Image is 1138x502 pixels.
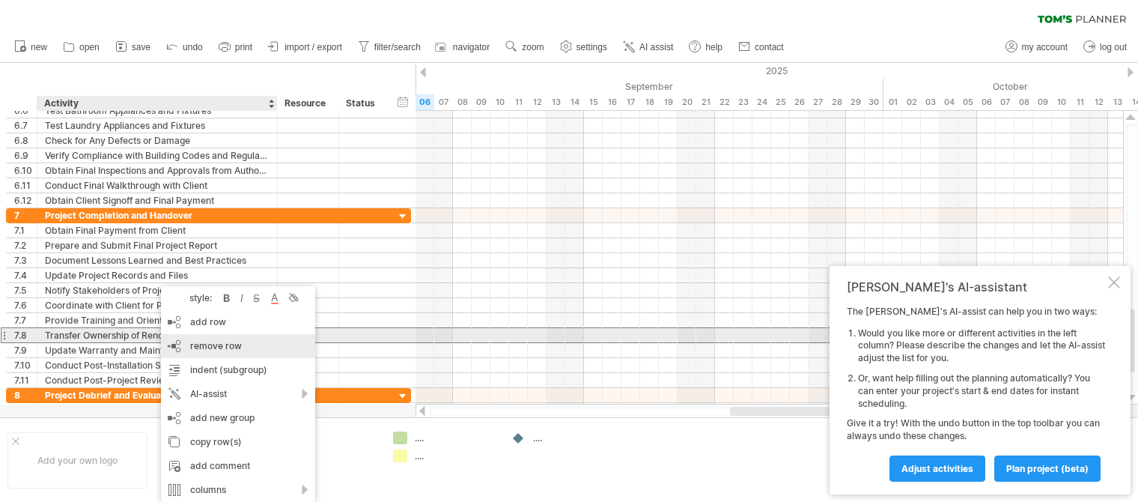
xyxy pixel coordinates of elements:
[45,298,270,312] div: Coordinate with Client for Post-Project Support
[1071,94,1089,110] div: Saturday, 11 October 2025
[14,388,37,402] div: 8
[14,133,37,148] div: 6.8
[858,327,1105,365] li: Would you like more or different activities in the left column? Please describe the changes and l...
[14,223,37,238] div: 7.1
[45,253,270,267] div: Document Lessons Learned and Best Practices
[678,94,696,110] div: Saturday, 20 September 2025
[79,42,100,52] span: open
[45,373,270,387] div: Conduct Post-Project Review and Evaluation
[14,313,37,327] div: 7.7
[14,298,37,312] div: 7.6
[883,94,902,110] div: Wednesday, 1 October 2025
[416,94,434,110] div: Saturday, 6 September 2025
[639,42,673,52] span: AI assist
[14,328,37,342] div: 7.8
[14,268,37,282] div: 7.4
[734,37,788,57] a: contact
[865,94,883,110] div: Tuesday, 30 September 2025
[533,432,615,444] div: ....
[45,148,270,163] div: Verify Compliance with Building Codes and Regulations
[490,94,509,110] div: Wednesday, 10 September 2025
[902,94,921,110] div: Thursday, 2 October 2025
[284,96,330,111] div: Resource
[434,94,453,110] div: Sunday, 7 September 2025
[14,148,37,163] div: 6.9
[167,292,219,303] div: style:
[522,42,544,52] span: zoom
[502,37,548,57] a: zoom
[45,238,270,252] div: Prepare and Submit Final Project Report
[415,450,496,462] div: ....
[565,94,584,110] div: Sunday, 14 September 2025
[374,42,421,52] span: filter/search
[14,178,37,193] div: 6.11
[45,118,270,133] div: Test Laundry Appliances and Fixtures
[1002,37,1072,57] a: my account
[7,432,147,489] div: Add your own logo
[734,94,752,110] div: Tuesday, 23 September 2025
[696,94,715,110] div: Sunday, 21 September 2025
[958,94,977,110] div: Sunday, 5 October 2025
[59,37,104,57] a: open
[827,94,846,110] div: Sunday, 28 September 2025
[1033,94,1052,110] div: Thursday, 9 October 2025
[45,283,270,297] div: Notify Stakeholders of Project Completion
[31,42,47,52] span: new
[847,306,1105,481] div: The [PERSON_NAME]'s AI-assist can help you in two ways: Give it a try! With the undo button in th...
[809,94,827,110] div: Saturday, 27 September 2025
[901,463,973,474] span: Adjust activities
[284,42,342,52] span: import / export
[846,94,865,110] div: Monday, 29 September 2025
[940,94,958,110] div: Saturday, 4 October 2025
[1080,37,1131,57] a: log out
[45,313,270,327] div: Provide Training and Orientation to Client
[755,42,784,52] span: contact
[45,193,270,208] div: Obtain Client Signoff and Final Payment
[1014,94,1033,110] div: Wednesday, 8 October 2025
[705,42,722,52] span: help
[1100,42,1127,52] span: log out
[14,163,37,178] div: 6.10
[45,358,270,372] div: Conduct Post-Installation Support Check-In
[847,279,1105,294] div: [PERSON_NAME]'s AI-assistant
[161,358,315,382] div: indent (subgroup)
[322,79,883,94] div: September 2025
[996,94,1014,110] div: Tuesday, 7 October 2025
[1022,42,1068,52] span: my account
[162,37,207,57] a: undo
[1052,94,1071,110] div: Friday, 10 October 2025
[977,94,996,110] div: Monday, 6 October 2025
[14,358,37,372] div: 7.10
[619,37,678,57] a: AI assist
[161,310,315,334] div: add row
[472,94,490,110] div: Tuesday, 9 September 2025
[45,328,270,342] div: Transfer Ownership of Renovated Property
[354,37,425,57] a: filter/search
[584,94,603,110] div: Monday, 15 September 2025
[659,94,678,110] div: Friday, 19 September 2025
[921,94,940,110] div: Friday, 3 October 2025
[161,406,315,430] div: add new group
[1108,94,1127,110] div: Monday, 13 October 2025
[14,343,37,357] div: 7.9
[1089,94,1108,110] div: Sunday, 12 October 2025
[14,238,37,252] div: 7.2
[858,372,1105,410] li: Or, want help filling out the planning automatically? You can enter your project's start & end da...
[433,37,494,57] a: navigator
[45,133,270,148] div: Check for Any Defects or Damage
[528,94,547,110] div: Friday, 12 September 2025
[45,223,270,238] div: Obtain Final Payment from Client
[14,283,37,297] div: 7.5
[44,96,269,111] div: Activity
[790,94,809,110] div: Friday, 26 September 2025
[640,94,659,110] div: Thursday, 18 September 2025
[112,37,155,57] a: save
[264,37,347,57] a: import / export
[14,208,37,223] div: 7
[161,382,315,406] div: AI-assist
[14,118,37,133] div: 6.7
[161,454,315,478] div: add comment
[576,42,607,52] span: settings
[10,37,52,57] a: new
[45,343,270,357] div: Update Warranty and Maintenance Information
